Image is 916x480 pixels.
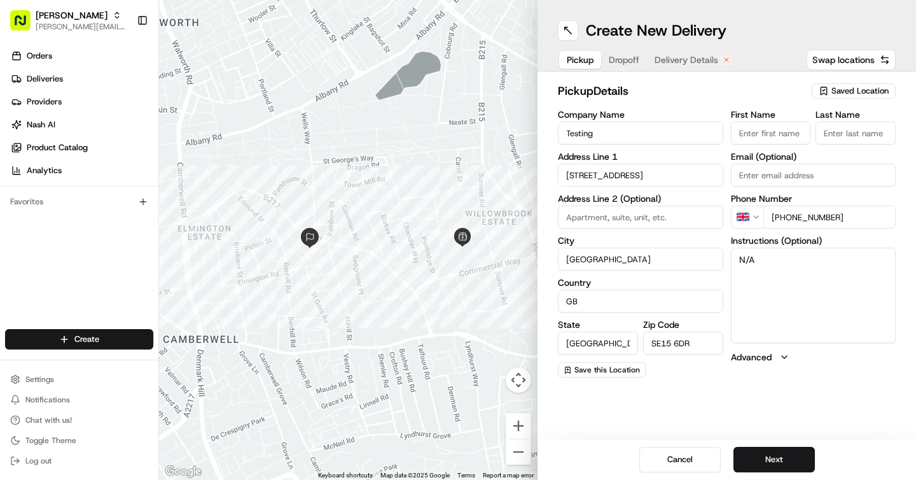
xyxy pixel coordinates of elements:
img: Google [162,463,204,480]
span: Swap locations [812,53,875,66]
span: Dropoff [609,53,639,66]
span: • [106,197,110,208]
input: Enter last name [815,122,896,145]
span: Saved Location [831,85,889,97]
label: Country [558,278,723,287]
a: Powered byPylon [90,315,154,325]
button: Chat with us! [5,411,153,429]
label: City [558,236,723,245]
button: [PERSON_NAME][PERSON_NAME][EMAIL_ADDRESS][DOMAIN_NAME] [5,5,132,36]
button: Notifications [5,391,153,409]
button: Save this Location [558,362,646,378]
input: Apartment, suite, unit, etc. [558,206,723,229]
button: Map camera controls [506,367,531,393]
span: Toggle Theme [25,435,76,446]
span: Providers [27,96,62,108]
button: Saved Location [812,82,896,100]
img: Nash [13,13,38,38]
label: Email (Optional) [731,152,896,161]
span: Nash AI [27,119,55,131]
span: API Documentation [120,285,204,297]
span: Product Catalog [27,142,88,153]
label: Instructions (Optional) [731,236,896,245]
h1: Create New Delivery [586,20,726,41]
a: Product Catalog [5,138,158,158]
a: Deliveries [5,69,158,89]
input: Enter first name [731,122,811,145]
span: Settings [25,374,54,385]
textarea: N/A [731,248,896,343]
label: First Name [731,110,811,119]
button: Create [5,329,153,349]
a: Nash AI [5,115,158,135]
label: Company Name [558,110,723,119]
input: Enter zip code [643,332,723,355]
a: Terms [457,472,475,479]
button: Next [733,447,815,472]
div: 💻 [108,286,118,296]
span: Create [74,334,99,345]
span: Pylon [127,316,154,325]
label: Phone Number [731,194,896,203]
a: Orders [5,46,158,66]
span: Delivery Details [655,53,718,66]
button: Zoom out [506,439,531,465]
button: Log out [5,452,153,470]
label: Advanced [731,351,772,364]
span: Deliveries [27,73,63,85]
a: 💻API Documentation [102,279,209,302]
button: Start new chat [216,125,232,141]
span: [PERSON_NAME][EMAIL_ADDRESS][DOMAIN_NAME] [36,22,127,32]
a: Providers [5,92,158,112]
span: Chat with us! [25,415,72,425]
div: We're available if you need us! [57,134,175,145]
button: Zoom in [506,413,531,439]
span: Knowledge Base [25,285,97,297]
span: Notifications [25,395,70,405]
img: 1732323095091-59ea418b-cfe3-43c8-9ae0-d0d06d6fd42c [27,122,50,145]
input: Clear [33,82,210,95]
a: 📗Knowledge Base [8,279,102,302]
div: 📗 [13,286,23,296]
div: Past conversations [13,166,81,176]
span: [PERSON_NAME] [39,232,103,242]
p: Welcome 👋 [13,51,232,71]
button: Keyboard shortcuts [318,471,373,480]
img: 1736555255976-a54dd68f-1ca7-489b-9aae-adbdc363a1c4 [13,122,36,145]
span: [DATE] [113,197,139,208]
input: Enter phone number [763,206,896,229]
input: Enter city [558,248,723,271]
button: Advanced [731,351,896,364]
label: Address Line 2 (Optional) [558,194,723,203]
span: Log out [25,456,52,466]
button: Cancel [639,447,721,472]
div: Favorites [5,192,153,212]
button: [PERSON_NAME] [36,9,108,22]
img: Jes Laurent [13,220,33,243]
img: 1736555255976-a54dd68f-1ca7-489b-9aae-adbdc363a1c4 [25,232,36,243]
h2: pickup Details [558,82,804,100]
input: Enter email address [731,164,896,187]
a: Analytics [5,160,158,181]
input: Enter state [558,332,638,355]
img: Jeff Sasse [13,185,33,206]
span: Save this Location [574,365,640,375]
span: Map data ©2025 Google [380,472,450,479]
span: Orders [27,50,52,62]
input: Enter company name [558,122,723,145]
button: Toggle Theme [5,432,153,449]
button: See all [197,163,232,178]
div: Start new chat [57,122,209,134]
a: Open this area in Google Maps (opens a new window) [162,463,204,480]
span: • [106,232,110,242]
input: Enter country [558,290,723,313]
label: Zip Code [643,320,723,329]
span: Analytics [27,165,62,176]
button: Swap locations [807,50,896,70]
span: [DATE] [113,232,139,242]
span: Pickup [567,53,593,66]
button: Settings [5,371,153,388]
label: Last Name [815,110,896,119]
input: Enter address [558,164,723,187]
